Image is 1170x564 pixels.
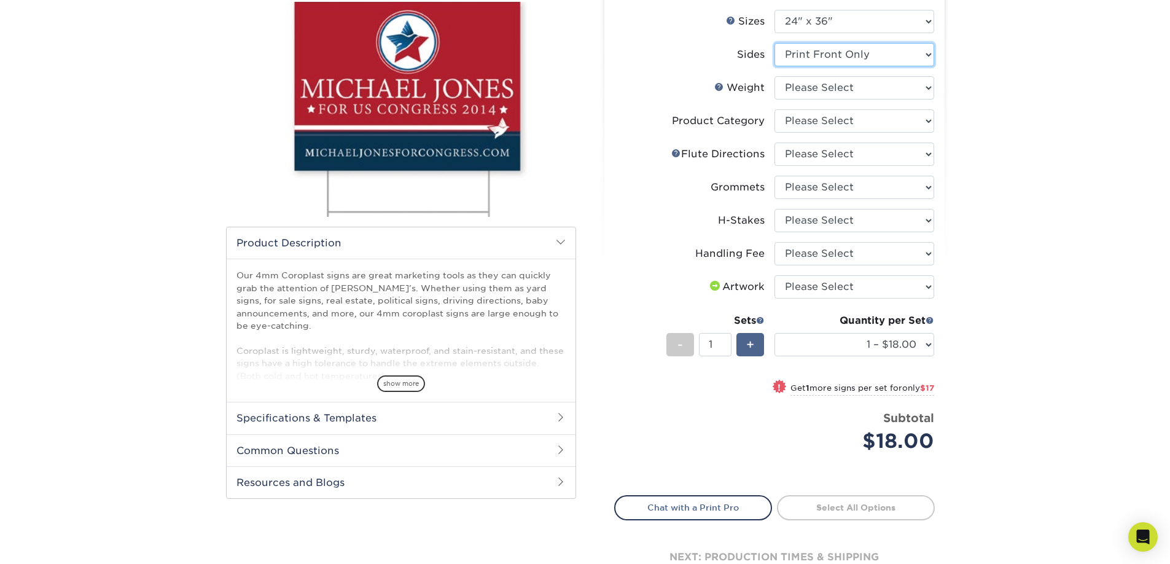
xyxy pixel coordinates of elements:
div: Quantity per Set [774,313,934,328]
div: Artwork [708,280,765,294]
div: Sizes [726,14,765,29]
small: Get more signs per set for [790,383,934,396]
a: Select All Options [777,495,935,520]
span: + [746,335,754,354]
div: Open Intercom Messenger [1128,522,1158,552]
div: Weight [714,80,765,95]
span: ! [778,381,781,394]
div: Product Category [672,114,765,128]
span: - [677,335,683,354]
div: Handling Fee [695,246,765,261]
h2: Product Description [227,227,575,259]
div: Sets [666,313,765,328]
strong: Subtotal [883,411,934,425]
h2: Resources and Blogs [227,466,575,498]
a: Chat with a Print Pro [614,495,772,520]
span: only [902,383,934,393]
div: $18.00 [784,426,934,456]
strong: 1 [806,383,809,393]
span: show more [377,375,425,392]
div: Flute Directions [671,147,765,162]
h2: Specifications & Templates [227,402,575,434]
div: Grommets [711,180,765,195]
h2: Common Questions [227,434,575,466]
div: Sides [737,47,765,62]
span: $17 [920,383,934,393]
div: H-Stakes [718,213,765,228]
